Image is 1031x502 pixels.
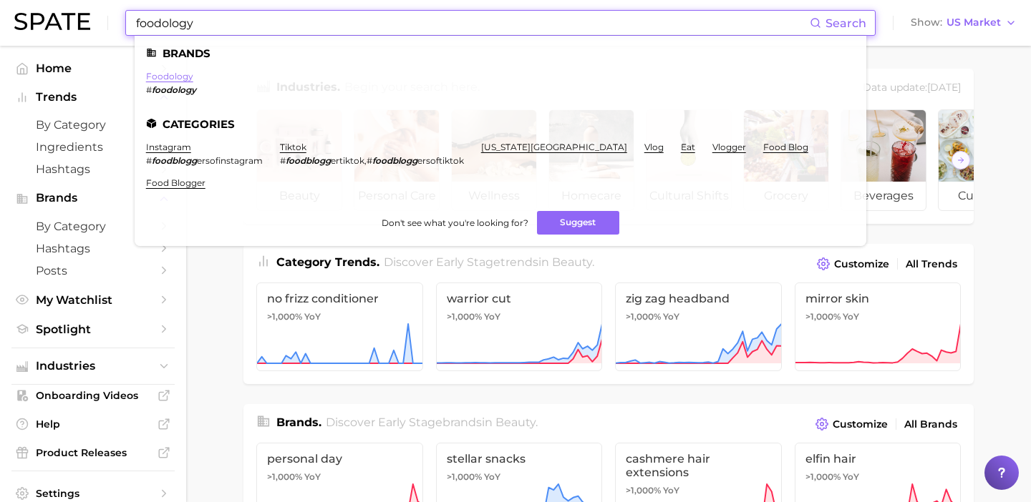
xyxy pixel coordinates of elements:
a: vlogger [712,142,746,152]
span: YoY [843,471,859,483]
span: >1,000% [805,311,841,322]
span: All Brands [904,418,957,430]
em: foodblogg [152,155,197,166]
div: Data update: [DATE] [863,79,961,98]
a: warrior cut>1,000% YoY [436,282,603,371]
a: [US_STATE][GEOGRAPHIC_DATA] [481,142,627,152]
span: All Trends [906,258,957,270]
a: beverages [841,109,926,211]
span: Hashtags [36,242,150,255]
span: >1,000% [447,471,482,482]
button: Trends [11,87,175,108]
a: zig zag headband>1,000% YoY [615,282,782,371]
span: Onboarding Videos [36,389,150,402]
span: YoY [843,311,859,323]
span: >1,000% [267,471,302,482]
a: mirror skin>1,000% YoY [795,282,962,371]
span: ersoftiktok [417,155,464,166]
a: by Category [11,215,175,237]
em: foodblogg [286,155,331,166]
span: Spotlight [36,323,150,336]
span: Trends [36,91,150,104]
span: >1,000% [626,485,661,496]
span: Brands [36,192,150,205]
span: Help [36,418,150,430]
a: Home [11,57,175,79]
span: >1,000% [447,311,482,322]
a: All Trends [902,255,961,274]
a: tiktok [280,142,306,152]
span: culinary [939,182,1023,210]
span: Home [36,61,150,75]
a: food blog [763,142,808,152]
img: SPATE [14,13,90,30]
span: ersofinstagram [197,155,263,166]
span: YoY [304,471,321,483]
a: Ingredients [11,136,175,158]
span: Discover Early Stage brands in . [326,415,538,429]
span: Don't see what you're looking for? [382,217,528,228]
span: YoY [663,485,679,496]
span: by Category [36,118,150,132]
span: beauty [495,415,536,429]
span: >1,000% [626,311,661,322]
span: Discover Early Stage trends in . [384,255,594,269]
li: Categories [146,118,855,130]
a: food blogger [146,177,205,188]
em: foodblogg [372,155,417,166]
a: instagram [146,142,191,152]
span: Hashtags [36,162,150,176]
span: beauty [552,255,592,269]
span: beverages [841,182,926,210]
span: Show [911,19,942,26]
a: My Watchlist [11,289,175,311]
span: cashmere hair extensions [626,452,771,479]
span: Ingredients [36,140,150,154]
a: Spotlight [11,318,175,340]
button: Customize [813,254,893,274]
a: foodology [146,71,193,82]
span: zig zag headband [626,292,771,305]
span: >1,000% [267,311,302,322]
a: Hashtags [11,158,175,180]
span: # [146,155,152,166]
a: by Category [11,114,175,136]
span: Search [826,16,866,30]
input: Search here for a brand, industry, or ingredient [135,11,810,35]
span: no frizz conditioner [267,292,412,305]
span: personal day [267,452,412,466]
span: YoY [304,311,321,323]
span: # [280,155,286,166]
a: Hashtags [11,237,175,260]
a: no frizz conditioner>1,000% YoY [256,282,423,371]
a: Help [11,413,175,435]
span: >1,000% [805,471,841,482]
span: # [367,155,372,166]
span: by Category [36,220,150,233]
button: Suggest [537,211,619,235]
button: Industries [11,355,175,377]
a: vlog [644,142,664,152]
span: elfin hair [805,452,951,466]
span: My Watchlist [36,293,150,307]
a: Posts [11,260,175,282]
span: Customize [833,418,888,430]
div: , [280,155,464,166]
a: Product Releases [11,442,175,463]
span: mirror skin [805,292,951,305]
span: US Market [947,19,1001,26]
span: Industries [36,360,150,373]
button: ShowUS Market [907,14,1020,32]
span: ertiktok [331,155,364,166]
button: Scroll Right [952,151,970,169]
button: Customize [812,414,891,434]
span: YoY [484,311,500,323]
span: stellar snacks [447,452,592,466]
span: Category Trends . [276,255,379,269]
span: # [146,84,152,95]
span: Customize [834,258,889,270]
em: foodology [152,84,196,95]
span: Posts [36,264,150,277]
span: warrior cut [447,292,592,305]
span: Product Releases [36,446,150,459]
